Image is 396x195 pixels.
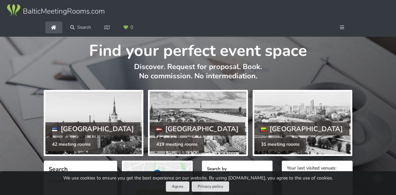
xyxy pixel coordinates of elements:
h1: Find your perfect event space [44,37,353,61]
div: Your last visited venues: [287,166,347,172]
span: 0 [130,25,133,30]
p: Discover. Request for proposal. Book. No commission. No intermediation. [44,62,353,88]
label: Search by [207,166,268,172]
button: Agree [166,181,189,192]
span: Search [49,165,68,173]
div: 419 meeting rooms [150,138,204,151]
a: [GEOGRAPHIC_DATA] 419 meeting rooms [148,90,248,156]
a: Privacy policy [192,181,229,192]
img: Baltic Meeting Rooms [6,4,105,17]
div: 42 meeting rooms [45,138,97,151]
div: [GEOGRAPHIC_DATA] [45,122,141,136]
div: 31 meeting rooms [254,138,306,151]
a: [GEOGRAPHIC_DATA] 31 meeting rooms [253,90,353,156]
div: [GEOGRAPHIC_DATA] [254,122,350,136]
a: [GEOGRAPHIC_DATA] 42 meeting rooms [44,90,144,156]
a: Search [66,21,95,33]
div: [GEOGRAPHIC_DATA] [150,122,245,136]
